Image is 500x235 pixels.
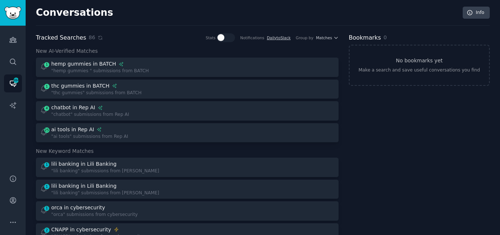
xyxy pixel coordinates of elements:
[44,106,50,111] span: 4
[36,47,98,55] span: New AI-Verified Matches
[36,58,339,77] a: 1hemp gummies in BATCH"hemp gummies " submissions from BATCH
[316,35,332,40] span: Matches
[4,74,22,92] a: 384
[13,78,19,83] span: 384
[51,160,117,168] div: lili banking in Lili Banking
[51,168,159,175] div: "lili banking" submissions from [PERSON_NAME]
[51,82,109,90] div: thc gummies in BATCH
[89,34,95,41] span: 86
[51,133,128,140] div: "ai tools" submissions from Rep AI
[44,128,50,133] span: 25
[36,158,339,177] a: 1lili banking in Lili Banking"lili banking" submissions from [PERSON_NAME]
[36,33,86,43] h2: Tracked Searches
[44,184,50,189] span: 1
[51,226,111,234] div: CNAPP in cybersecurity
[51,182,117,190] div: lili banking in Lili Banking
[36,201,339,221] a: 1orca in cybersecurity"orca" submissions from cybersecurity
[36,7,113,19] h2: Conversations
[51,60,116,68] div: hemp gummies in BATCH
[44,84,50,89] span: 1
[316,35,338,40] button: Matches
[51,111,129,118] div: "chatbot" submissions from Rep AI
[44,228,50,233] span: 2
[51,68,149,74] div: "hemp gummies " submissions from BATCH
[240,35,264,40] div: Notifications
[51,204,105,212] div: orca in cybersecurity
[51,90,142,96] div: "thc gummies" submissions from BATCH
[4,7,21,19] img: GummySearch logo
[36,101,339,121] a: 4chatbot in Rep AI"chatbot" submissions from Rep AI
[44,162,50,167] span: 1
[51,104,95,111] div: chatbot in Rep AI
[44,62,50,67] span: 1
[463,7,490,19] a: Info
[296,35,313,40] div: Group by
[384,34,387,40] span: 0
[349,45,490,86] a: No bookmarks yetMake a search and save useful conversations you find
[51,212,138,218] div: "orca" submissions from cybersecurity
[36,80,339,99] a: 1thc gummies in BATCH"thc gummies" submissions from BATCH
[358,67,480,74] div: Make a search and save useful conversations you find
[44,206,50,211] span: 1
[51,126,94,133] div: ai tools in Rep AI
[267,36,291,40] a: DailytoSlack
[51,190,159,197] div: "lili banking" submissions from [PERSON_NAME]
[36,180,339,199] a: 1lili banking in Lili Banking"lili banking" submissions from [PERSON_NAME]
[396,57,443,65] h3: No bookmarks yet
[36,147,94,155] span: New Keyword Matches
[206,35,216,40] div: Stats
[349,33,381,43] h2: Bookmarks
[36,123,339,143] a: 25ai tools in Rep AI"ai tools" submissions from Rep AI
